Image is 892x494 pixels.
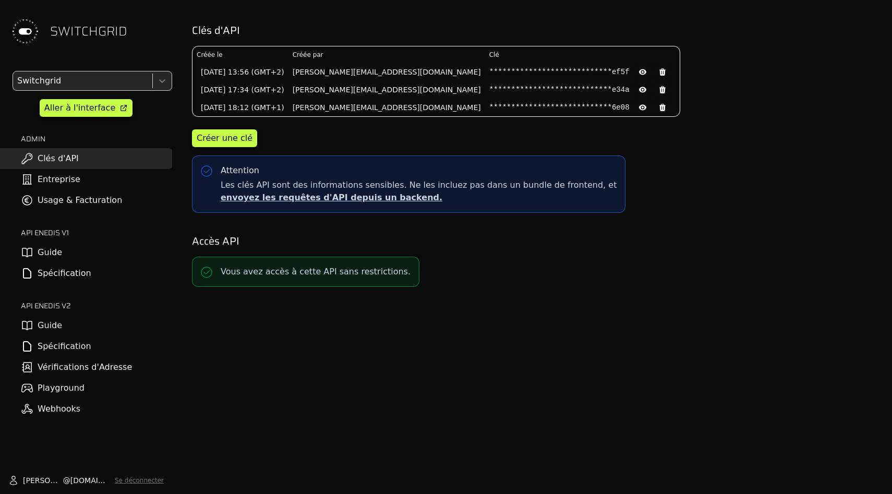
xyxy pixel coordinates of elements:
p: Vous avez accès à cette API sans restrictions. [221,266,411,278]
th: Créée par [288,46,485,63]
img: Switchgrid Logo [8,15,42,48]
td: [PERSON_NAME][EMAIL_ADDRESS][DOMAIN_NAME] [288,63,485,81]
div: Aller à l'interface [44,102,115,114]
div: Attention [221,164,259,177]
h2: API ENEDIS v2 [21,300,172,311]
span: @ [63,475,70,486]
a: Aller à l'interface [40,99,132,117]
h2: Clés d'API [192,23,877,38]
th: Clé [485,46,680,63]
span: Les clés API sont des informations sensibles. Ne les incluez pas dans un bundle de frontend, et [221,179,617,204]
td: [PERSON_NAME][EMAIL_ADDRESS][DOMAIN_NAME] [288,81,485,99]
p: envoyez les requêtes d'API depuis un backend. [221,191,617,204]
h2: API ENEDIS v1 [21,227,172,238]
td: [DATE] 13:56 (GMT+2) [192,63,288,81]
td: [DATE] 18:12 (GMT+1) [192,99,288,116]
div: Créer une clé [197,132,252,144]
td: [PERSON_NAME][EMAIL_ADDRESS][DOMAIN_NAME] [288,99,485,116]
h2: Accès API [192,234,877,248]
td: [DATE] 17:34 (GMT+2) [192,81,288,99]
h2: ADMIN [21,134,172,144]
button: Se déconnecter [115,476,164,485]
button: Créer une clé [192,129,257,147]
span: [DOMAIN_NAME] [70,475,111,486]
span: [PERSON_NAME] [23,475,63,486]
th: Créée le [192,46,288,63]
span: SWITCHGRID [50,23,127,40]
